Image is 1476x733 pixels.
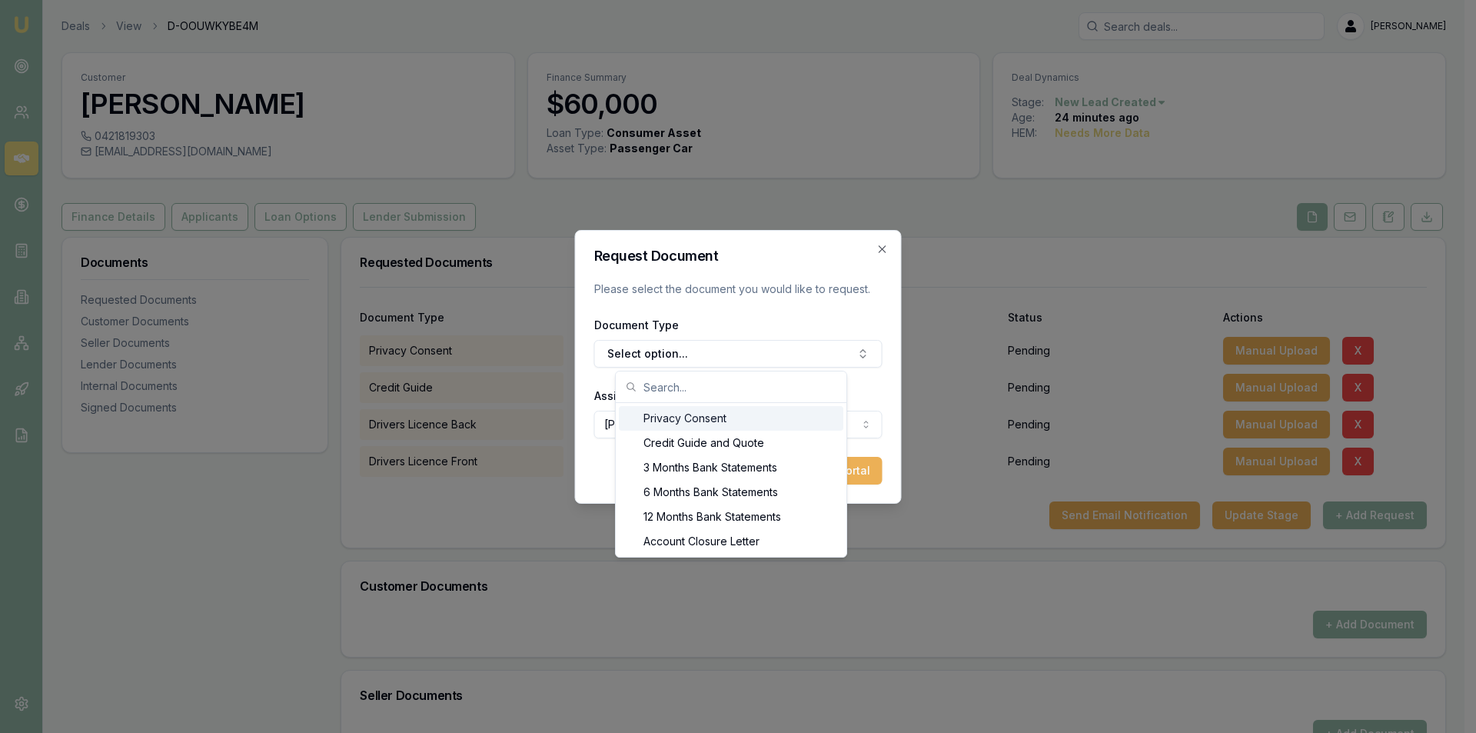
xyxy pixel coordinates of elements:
div: Credit Guide and Quote [619,431,843,455]
input: Search... [643,371,837,402]
div: 3 Months Bank Statements [619,455,843,480]
label: Assigned Client [594,389,679,402]
div: Privacy Consent [619,406,843,431]
button: Select option... [594,340,883,368]
div: Accountant Financials [619,554,843,578]
div: 6 Months Bank Statements [619,480,843,505]
h2: Request Document [594,249,883,263]
div: Account Closure Letter [619,529,843,554]
p: Please select the document you would like to request. [594,282,883,297]
label: Document Type [594,318,679,332]
div: Search... [616,403,846,557]
div: 12 Months Bank Statements [619,505,843,529]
